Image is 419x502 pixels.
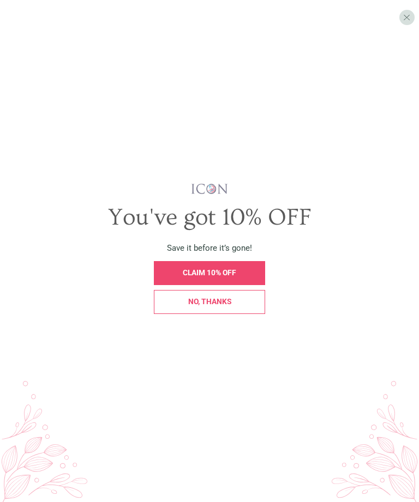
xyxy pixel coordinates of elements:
[403,12,410,22] span: X
[188,297,231,306] span: No, thanks
[183,268,236,277] span: CLAIM 10% OFF
[190,183,229,195] img: iconwallstickersl_1754656298800.png
[108,204,312,231] span: You've got 10% OFF
[167,243,252,253] span: Save it before it’s gone!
